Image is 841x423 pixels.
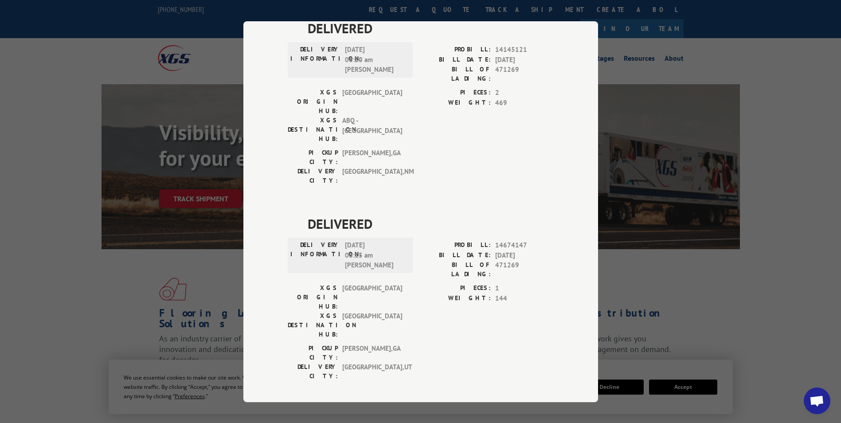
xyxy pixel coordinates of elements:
label: XGS DESTINATION HUB: [288,116,338,144]
span: 14674147 [495,240,554,251]
span: [GEOGRAPHIC_DATA] [342,311,402,339]
span: 471269 [495,260,554,279]
span: [DATE] 06:15 am [PERSON_NAME] [345,240,405,270]
label: BILL DATE: [421,250,491,260]
label: XGS ORIGIN HUB: [288,88,338,116]
label: PIECES: [421,283,491,294]
label: PICKUP CITY: [288,344,338,362]
span: [DATE] [495,250,554,260]
label: XGS DESTINATION HUB: [288,311,338,339]
span: 1 [495,283,554,294]
span: DELIVERED [308,214,554,234]
span: 2 [495,88,554,98]
span: [PERSON_NAME] , GA [342,148,402,167]
label: WEIGHT: [421,293,491,303]
span: [GEOGRAPHIC_DATA] , UT [342,362,402,381]
span: 14145121 [495,45,554,55]
span: [GEOGRAPHIC_DATA] , NM [342,167,402,185]
label: BILL DATE: [421,55,491,65]
span: DELIVERED [308,18,554,38]
span: [GEOGRAPHIC_DATA] [342,88,402,116]
span: 471269 [495,65,554,83]
span: [GEOGRAPHIC_DATA] [342,283,402,311]
label: DELIVERY CITY: [288,362,338,381]
label: PROBILL: [421,240,491,251]
span: 469 [495,98,554,108]
label: DELIVERY INFORMATION: [290,240,340,270]
span: ABQ - [GEOGRAPHIC_DATA] [342,116,402,144]
label: PIECES: [421,88,491,98]
label: DELIVERY INFORMATION: [290,45,340,75]
label: PROBILL: [421,45,491,55]
span: 144 [495,293,554,303]
span: [DATE] [495,55,554,65]
label: DELIVERY CITY: [288,167,338,185]
label: BILL OF LADING: [421,260,491,279]
label: XGS ORIGIN HUB: [288,283,338,311]
label: BILL OF LADING: [421,65,491,83]
span: [PERSON_NAME] , GA [342,344,402,362]
span: [DATE] 06:20 am [PERSON_NAME] [345,45,405,75]
label: WEIGHT: [421,98,491,108]
label: PICKUP CITY: [288,148,338,167]
div: Open chat [804,388,830,414]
